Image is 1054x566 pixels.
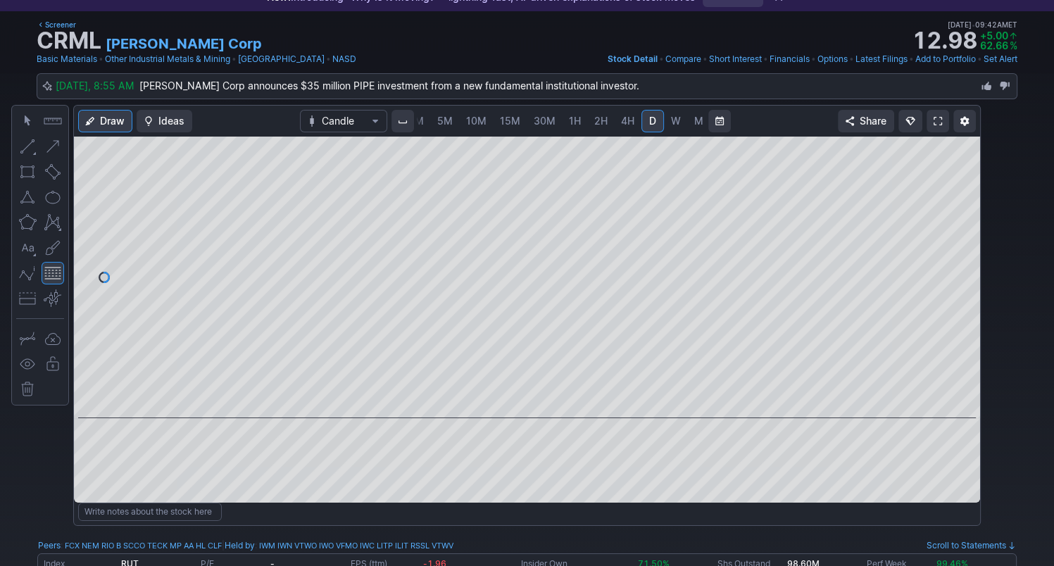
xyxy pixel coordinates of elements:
button: Mouse [16,110,39,132]
a: 2H [588,110,614,132]
button: Anchored VWAP [42,287,64,310]
a: MP [170,539,182,553]
a: ILIT [395,539,408,553]
a: LITP [377,539,393,553]
span: • [659,52,664,66]
span: Candle [322,114,365,128]
span: 30M [534,115,556,127]
button: Interval [391,110,414,132]
a: 5M [431,110,459,132]
button: Range [708,110,731,132]
span: 5M [437,115,453,127]
span: 10M [466,115,487,127]
a: VFMO [336,539,358,553]
a: CLF [208,539,222,553]
span: +5.00 [980,30,1008,42]
div: : [38,539,222,553]
a: 10M [460,110,493,132]
a: VTWV [432,539,453,553]
button: Brush [42,237,64,259]
span: 4H [621,115,634,127]
button: Rectangle [16,161,39,183]
span: 1H [569,115,581,127]
a: M [688,110,710,132]
button: Ideas [137,110,192,132]
button: Drawings autosave: Off [42,327,64,350]
a: Set Alert [984,52,1017,66]
span: [PERSON_NAME] Corp announces $35 million PIPE investment from a new fundamental institutional inv... [139,80,639,92]
a: Options [817,52,848,66]
a: [PERSON_NAME] Corp [106,34,262,54]
a: Other Industrial Metals & Mining [105,52,230,66]
span: • [763,52,768,66]
span: • [849,52,854,66]
button: Draw [78,110,132,132]
span: 62.66 [980,39,1008,51]
a: NASD [332,52,356,66]
span: • [977,52,982,66]
a: VTWO [294,539,317,553]
span: 15M [500,115,520,127]
a: [GEOGRAPHIC_DATA] [238,52,325,66]
h1: CRML [37,30,101,52]
button: Explore new features [898,110,922,132]
button: Elliott waves [16,262,39,284]
button: Remove all drawings [16,378,39,401]
a: 30M [527,110,562,132]
button: Rotated rectangle [42,161,64,183]
a: AA [184,539,194,553]
span: • [326,52,331,66]
span: D [649,115,656,127]
button: Arrow [42,135,64,158]
a: 15M [494,110,527,132]
a: 4H [615,110,641,132]
strong: 12.98 [912,30,977,52]
a: FCX [65,539,80,553]
a: HL [196,539,206,553]
a: W [665,110,687,132]
a: Peers [38,540,61,551]
a: IWC [360,539,375,553]
span: [DATE], 8:55 AM [56,80,139,92]
button: Fibonacci retracements [42,262,64,284]
button: Triangle [16,186,39,208]
span: Share [860,114,886,128]
button: XABCD [42,211,64,234]
a: Stock Detail [608,52,658,66]
button: Chart Settings [953,110,976,132]
a: Financials [770,52,810,66]
span: • [909,52,914,66]
button: Line [16,135,39,158]
div: | : [222,539,453,553]
span: 2H [594,115,608,127]
button: Chart Type [300,110,387,132]
span: Stock Detail [608,54,658,64]
button: Hide drawings [16,353,39,375]
a: SCCO [123,539,145,553]
a: 1H [563,110,587,132]
a: Latest Filings [855,52,908,66]
span: • [972,18,975,31]
button: Drawing mode: Single [16,327,39,350]
a: TECK [147,539,168,553]
a: Scroll to Statements [927,540,1016,551]
a: IWN [277,539,292,553]
span: % [1010,39,1017,51]
span: Draw [100,114,125,128]
a: IWO [319,539,334,553]
a: Screener [37,18,76,31]
a: Short Interest [709,52,762,66]
a: Add to Portfolio [915,52,976,66]
button: Position [16,287,39,310]
a: RIO [101,539,114,553]
button: Polygon [16,211,39,234]
span: W [671,115,681,127]
button: Measure [42,110,64,132]
a: Compare [665,52,701,66]
span: M [694,115,703,127]
a: IWM [259,539,275,553]
button: Share [838,110,894,132]
span: Latest Filings [855,54,908,64]
a: B [116,539,121,553]
button: Lock drawings [42,353,64,375]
